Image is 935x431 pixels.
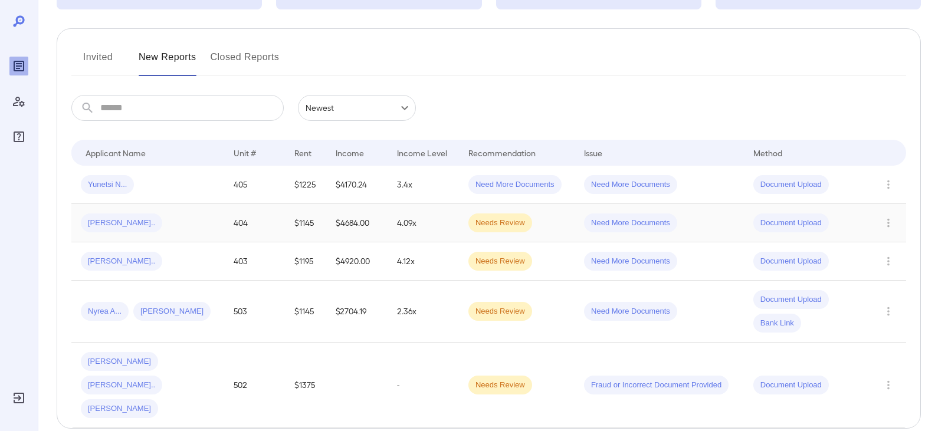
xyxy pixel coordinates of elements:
[753,218,829,229] span: Document Upload
[285,242,326,281] td: $1195
[388,204,459,242] td: 4.09x
[753,256,829,267] span: Document Upload
[326,166,387,204] td: $4170.24
[71,48,124,76] button: Invited
[468,146,536,160] div: Recommendation
[879,376,898,394] button: Row Actions
[81,356,158,367] span: [PERSON_NAME]
[9,389,28,407] div: Log Out
[81,403,158,414] span: [PERSON_NAME]
[81,256,162,267] span: [PERSON_NAME]..
[224,204,285,242] td: 404
[336,146,364,160] div: Income
[326,281,387,343] td: $2704.19
[285,343,326,428] td: $1375
[326,204,387,242] td: $4684.00
[224,242,285,281] td: 403
[285,166,326,204] td: $1225
[753,179,829,190] span: Document Upload
[388,343,459,428] td: -
[298,95,416,121] div: Newest
[584,179,677,190] span: Need More Documents
[388,281,459,343] td: 2.36x
[753,318,801,329] span: Bank Link
[133,306,211,317] span: [PERSON_NAME]
[86,146,146,160] div: Applicant Name
[81,306,129,317] span: Nyrea A...
[388,166,459,204] td: 3.4x
[468,218,532,229] span: Needs Review
[9,127,28,146] div: FAQ
[224,281,285,343] td: 503
[224,343,285,428] td: 502
[468,306,532,317] span: Needs Review
[9,57,28,75] div: Reports
[211,48,280,76] button: Closed Reports
[285,204,326,242] td: $1145
[753,146,782,160] div: Method
[753,294,829,305] span: Document Upload
[9,92,28,111] div: Manage Users
[285,281,326,343] td: $1145
[139,48,196,76] button: New Reports
[81,218,162,229] span: [PERSON_NAME]..
[294,146,313,160] div: Rent
[584,146,603,160] div: Issue
[468,256,532,267] span: Needs Review
[234,146,256,160] div: Unit #
[584,256,677,267] span: Need More Documents
[753,380,829,391] span: Document Upload
[584,380,729,391] span: Fraud or Incorrect Document Provided
[468,179,562,190] span: Need More Documents
[224,166,285,204] td: 405
[879,302,898,321] button: Row Actions
[81,179,134,190] span: Yunetsi N...
[584,306,677,317] span: Need More Documents
[326,242,387,281] td: $4920.00
[879,213,898,232] button: Row Actions
[879,252,898,271] button: Row Actions
[388,242,459,281] td: 4.12x
[879,175,898,194] button: Row Actions
[584,218,677,229] span: Need More Documents
[468,380,532,391] span: Needs Review
[397,146,447,160] div: Income Level
[81,380,162,391] span: [PERSON_NAME]..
